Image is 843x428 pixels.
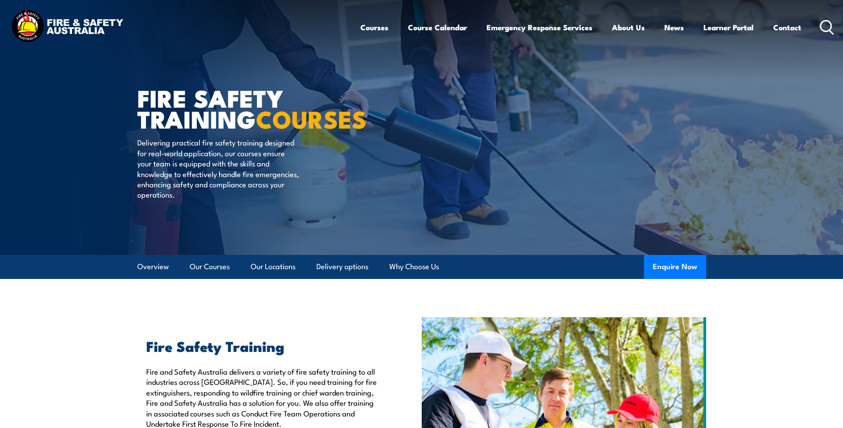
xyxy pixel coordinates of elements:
[612,16,645,39] a: About Us
[389,255,439,279] a: Why Choose Us
[256,100,367,137] strong: COURSES
[487,16,592,39] a: Emergency Response Services
[137,87,357,129] h1: FIRE SAFETY TRAINING
[773,16,801,39] a: Contact
[146,339,381,352] h2: Fire Safety Training
[251,255,296,279] a: Our Locations
[316,255,368,279] a: Delivery options
[360,16,388,39] a: Courses
[137,137,300,199] p: Delivering practical fire safety training designed for real-world application, our courses ensure...
[664,16,684,39] a: News
[408,16,467,39] a: Course Calendar
[703,16,754,39] a: Learner Portal
[190,255,230,279] a: Our Courses
[137,255,169,279] a: Overview
[644,255,706,279] button: Enquire Now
